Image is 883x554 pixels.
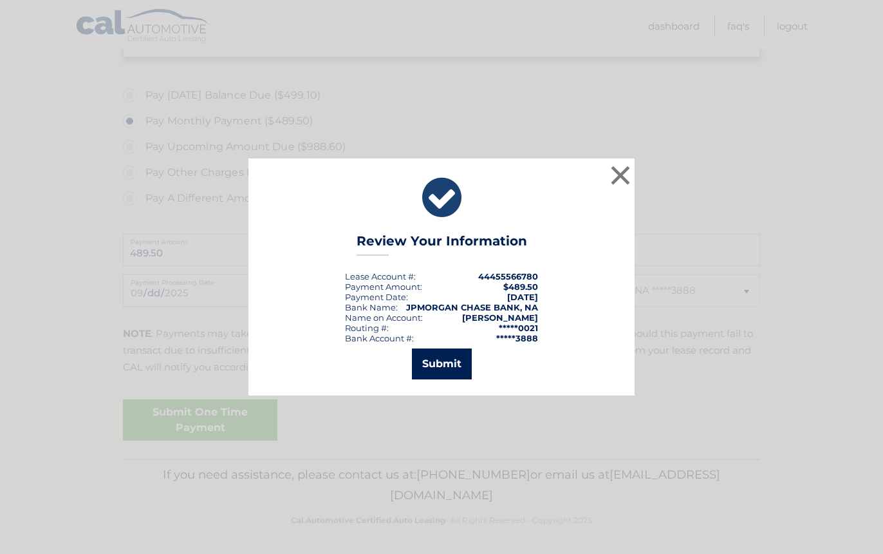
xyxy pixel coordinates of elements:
button: Submit [412,349,472,379]
strong: [PERSON_NAME] [462,312,538,323]
span: $489.50 [503,282,538,292]
strong: JPMORGAN CHASE BANK, NA [406,302,538,312]
h3: Review Your Information [357,233,527,256]
div: : [345,292,408,302]
div: Routing #: [345,323,389,333]
strong: 44455566780 [478,271,538,282]
div: Lease Account #: [345,271,416,282]
div: Payment Amount: [345,282,422,292]
span: [DATE] [507,292,538,302]
div: Bank Account #: [345,333,414,343]
span: Payment Date [345,292,406,302]
button: × [608,162,633,188]
div: Name on Account: [345,312,423,323]
div: Bank Name: [345,302,398,312]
